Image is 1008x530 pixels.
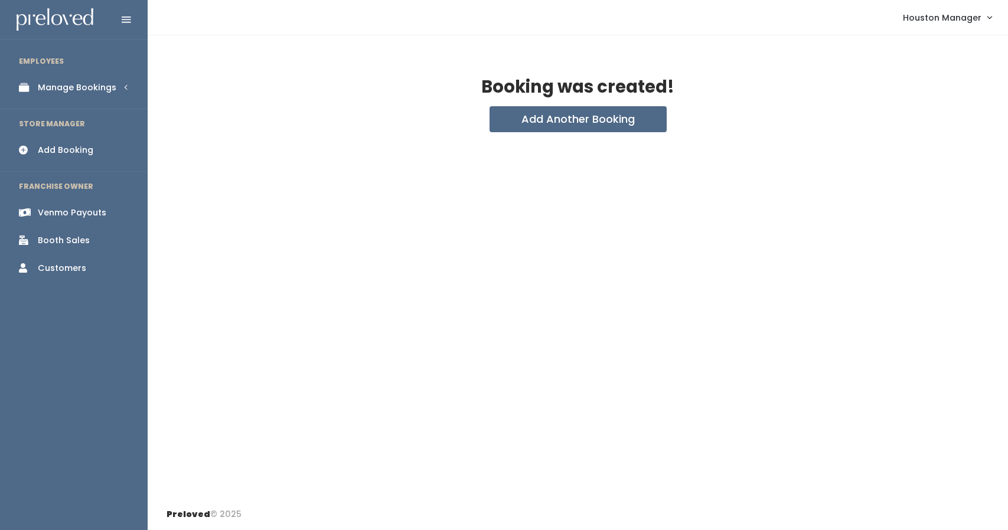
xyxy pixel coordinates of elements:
div: Booth Sales [38,234,90,247]
span: Houston Manager [903,11,981,24]
a: Houston Manager [891,5,1003,30]
h2: Booking was created! [481,78,674,97]
div: Add Booking [38,144,93,156]
div: Customers [38,262,86,274]
img: preloved logo [17,8,93,31]
div: Venmo Payouts [38,207,106,219]
div: © 2025 [167,499,242,521]
span: Preloved [167,508,210,520]
button: Add Another Booking [490,106,667,132]
div: Manage Bookings [38,81,116,94]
